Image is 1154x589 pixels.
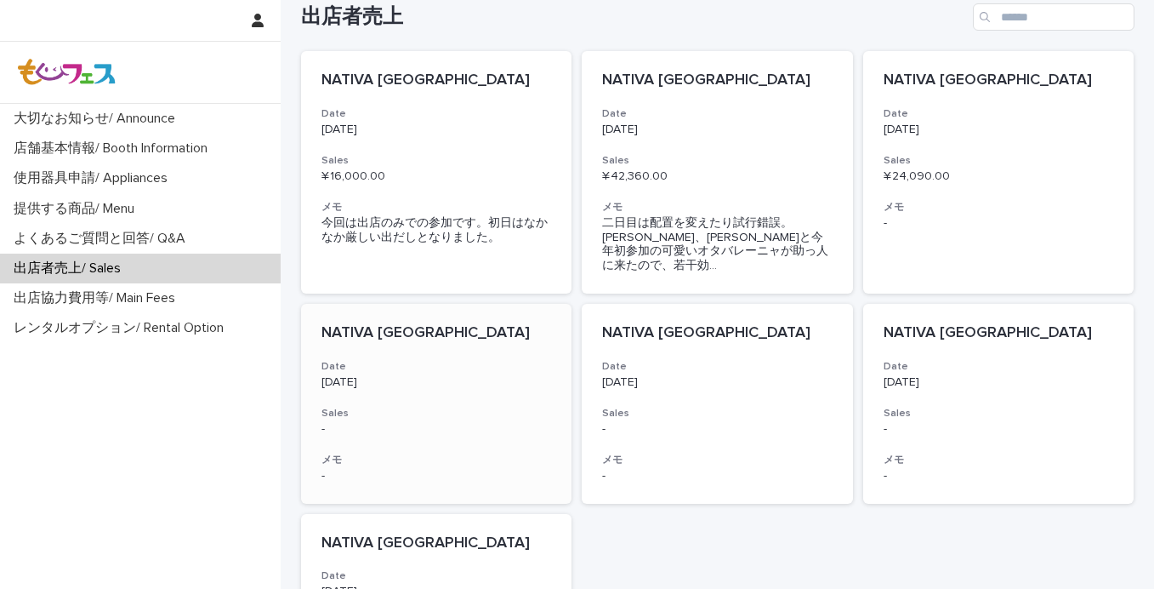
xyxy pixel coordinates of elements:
p: [DATE] [602,123,833,137]
p: - [321,422,552,437]
h3: Sales [884,154,1114,168]
span: - [602,470,605,482]
h3: Date [884,107,1114,121]
h3: メモ [884,454,1114,467]
h3: Sales [884,407,1114,420]
span: NATIVA [GEOGRAPHIC_DATA] [884,325,1092,340]
span: - [884,470,887,482]
span: NATIVA [GEOGRAPHIC_DATA] [321,535,530,551]
h3: Date [884,360,1114,374]
a: NATIVA [GEOGRAPHIC_DATA]Date[DATE]Sales-メモ- [863,304,1134,504]
p: ¥ 16,000.00 [321,169,552,184]
h3: Date [602,360,833,374]
a: NATIVA [GEOGRAPHIC_DATA]Date[DATE]Sales¥ 42,360.00メモ二日目は配置を変えたり試行錯誤。[PERSON_NAME]、[PERSON_NAME]と今... [582,51,853,294]
p: [DATE] [884,375,1114,390]
span: NATIVA [GEOGRAPHIC_DATA] [602,325,810,340]
p: - [602,422,833,437]
p: [DATE] [602,375,833,390]
p: [DATE] [884,123,1114,137]
span: NATIVA [GEOGRAPHIC_DATA] [602,72,810,88]
a: NATIVA [GEOGRAPHIC_DATA]Date[DATE]Sales¥ 16,000.00メモ今回は出店のみでの参加です。初日はなかなか厳しい出だしとなりました。 [301,51,572,294]
p: 大切なお知らせ/ Announce [7,111,189,127]
input: Search [973,3,1134,31]
h1: 出店者売上 [301,5,966,30]
h3: メモ [602,454,833,467]
h3: Sales [321,407,552,420]
h3: Date [602,107,833,121]
p: 使用器具申請/ Appliances [7,170,181,186]
p: 出店者売上/ Sales [7,260,134,277]
h3: Sales [602,154,833,168]
h3: メモ [884,201,1114,214]
span: - [884,217,887,229]
span: 今回は出店のみでの参加です。初日はなかなか厳しい出だしとなりました。 [321,217,548,243]
p: 出店協力費用等/ Main Fees [7,290,189,306]
h3: メモ [321,454,552,467]
p: ¥ 42,360.00 [602,169,833,184]
span: NATIVA [GEOGRAPHIC_DATA] [884,72,1092,88]
p: 提供する商品/ Menu [7,201,148,217]
span: NATIVA [GEOGRAPHIC_DATA] [321,325,530,340]
h3: Sales [602,407,833,420]
div: 二日目は配置を変えたり試行錯誤。ルイス、ウンベルトと今年初参加の可愛いオタバレーニャが助っ人に来たので、若干効果が・・・ [602,216,833,273]
p: ¥ 24,090.00 [884,169,1114,184]
p: よくあるご質問と回答/ Q&A [7,231,199,247]
h3: メモ [602,201,833,214]
img: Z8gcrWHQVC4NX3Wf4olx [14,55,121,89]
p: - [884,422,1114,437]
p: [DATE] [321,123,552,137]
p: レンタルオプション/ Rental Option [7,320,237,336]
h3: Sales [321,154,552,168]
span: 二日目は配置を変えたり試行錯誤。[PERSON_NAME]、[PERSON_NAME]と今年初参加の可愛いオタバレーニャが助っ人に来たので、若干効 ... [602,216,833,273]
p: 店舗基本情報/ Booth Information [7,140,221,157]
a: NATIVA [GEOGRAPHIC_DATA]Date[DATE]Sales-メモ- [301,304,572,504]
h3: Date [321,569,552,583]
h3: Date [321,360,552,374]
a: NATIVA [GEOGRAPHIC_DATA]Date[DATE]Sales-メモ- [582,304,853,504]
h3: メモ [321,201,552,214]
span: NATIVA [GEOGRAPHIC_DATA] [321,72,530,88]
a: NATIVA [GEOGRAPHIC_DATA]Date[DATE]Sales¥ 24,090.00メモ- [863,51,1134,294]
p: [DATE] [321,375,552,390]
h3: Date [321,107,552,121]
span: - [321,470,325,482]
